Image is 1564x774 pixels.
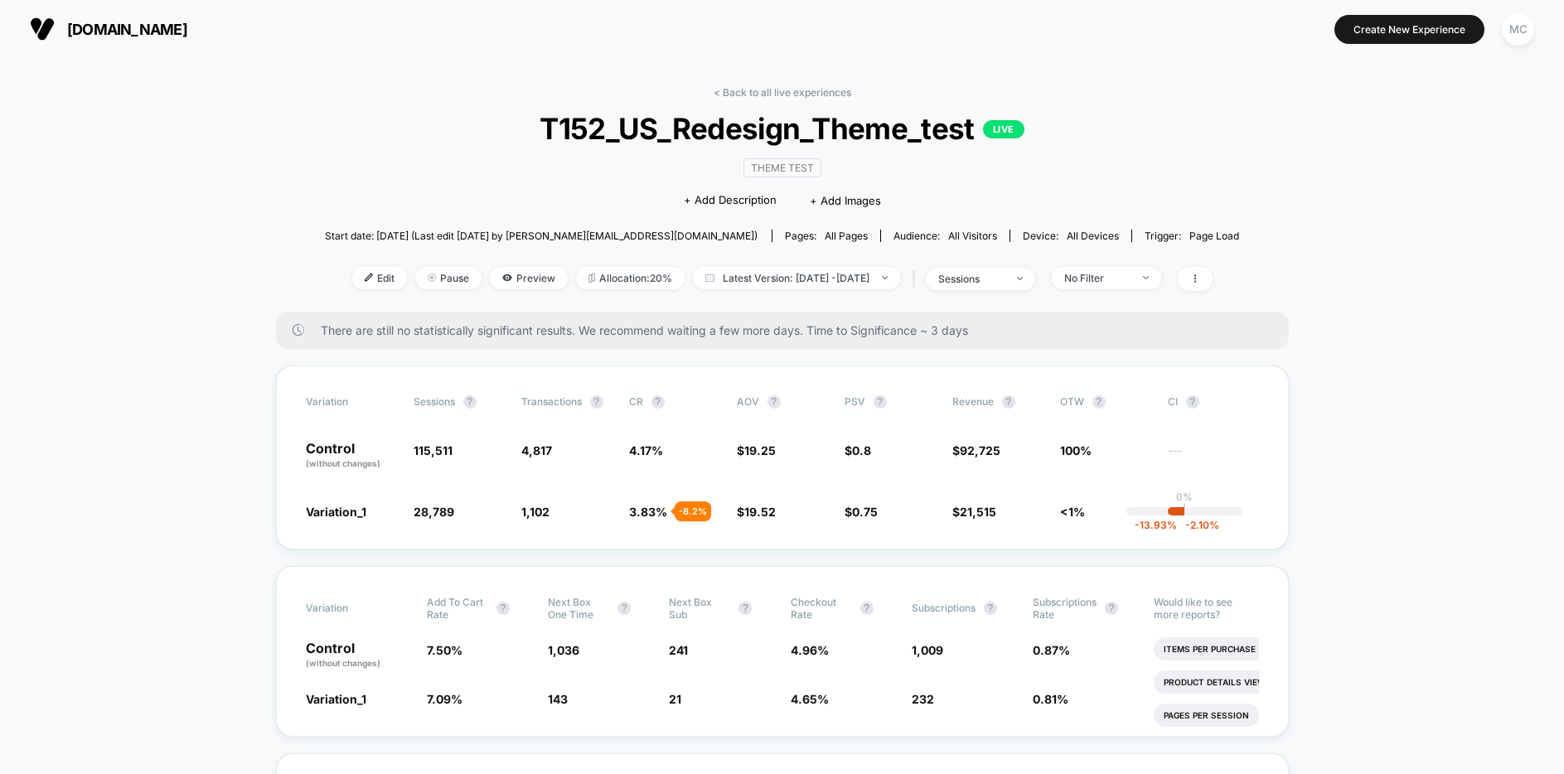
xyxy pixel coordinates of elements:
span: Transactions [521,395,582,408]
span: Variation [306,395,397,409]
span: 21 [669,692,681,706]
span: 4.65 % [791,692,829,706]
div: No Filter [1064,272,1131,284]
span: 28,789 [414,505,454,519]
span: Latest Version: [DATE] - [DATE] [693,267,900,289]
button: ? [984,602,997,615]
span: [DOMAIN_NAME] [67,21,187,38]
button: ? [496,602,510,615]
span: --- [1168,446,1259,470]
span: 0.75 [852,505,878,519]
span: 7.50 % [427,643,462,657]
button: ? [651,395,665,409]
span: $ [952,443,1000,457]
div: Audience: [893,230,997,242]
button: ? [1092,395,1106,409]
button: ? [1186,395,1199,409]
img: end [428,273,436,282]
span: $ [845,443,871,457]
span: 4.96 % [791,643,829,657]
span: $ [737,443,776,457]
button: [DOMAIN_NAME] [25,16,192,42]
span: 1,009 [912,643,943,657]
span: 4,817 [521,443,552,457]
span: Allocation: 20% [576,267,685,289]
span: Preview [490,267,568,289]
span: Page Load [1189,230,1239,242]
span: -2.10 % [1177,519,1219,531]
button: MC [1497,12,1539,46]
button: ? [617,602,631,615]
span: Next Box Sub [669,596,730,621]
img: calendar [705,273,714,282]
span: Revenue [952,395,994,408]
img: rebalance [588,273,595,283]
span: Next Box One Time [548,596,609,621]
p: Would like to see more reports? [1154,596,1258,621]
div: MC [1502,13,1534,46]
span: (without changes) [306,658,380,668]
span: 21,515 [960,505,996,519]
span: + Add Description [684,192,777,209]
img: end [1017,277,1023,280]
li: Pages Per Session [1154,704,1259,727]
span: $ [845,505,878,519]
span: OTW [1060,395,1151,409]
span: 100% [1060,443,1092,457]
p: 0% [1176,491,1193,503]
span: 1,036 [548,643,579,657]
span: PSV [845,395,865,408]
span: 241 [669,643,688,657]
span: CI [1168,395,1259,409]
span: Variation_1 [306,692,366,706]
button: ? [590,395,603,409]
div: sessions [938,273,1005,285]
button: ? [738,602,752,615]
span: Pause [415,267,482,289]
p: Control [306,442,397,470]
span: Device: [1010,230,1131,242]
span: $ [952,505,996,519]
span: 7.09 % [427,692,462,706]
img: edit [365,273,373,282]
span: (without changes) [306,458,380,468]
div: - 8.2 % [675,501,711,521]
button: ? [463,395,477,409]
span: 19.52 [744,505,776,519]
span: 232 [912,692,934,706]
span: 3.83 % [629,505,667,519]
span: All Visitors [948,230,997,242]
span: Checkout Rate [791,596,852,621]
p: LIVE [983,120,1024,138]
span: 92,725 [960,443,1000,457]
span: $ [737,505,776,519]
div: Pages: [785,230,868,242]
span: Sessions [414,395,455,408]
span: + Add Images [810,194,881,207]
span: CR [629,395,643,408]
span: Variation [306,596,397,621]
div: Trigger: [1145,230,1239,242]
img: end [1143,276,1149,279]
span: 1,102 [521,505,550,519]
button: ? [874,395,887,409]
button: ? [1002,395,1015,409]
a: < Back to all live experiences [714,86,851,99]
img: Visually logo [30,17,55,41]
span: T152_US_Redesign_Theme_test [370,111,1194,146]
span: all pages [825,230,868,242]
img: end [882,276,888,279]
span: 0.8 [852,443,871,457]
span: | [908,267,926,291]
span: 115,511 [414,443,453,457]
span: <1% [1060,505,1085,519]
button: ? [1105,602,1118,615]
span: Start date: [DATE] (Last edit [DATE] by [PERSON_NAME][EMAIL_ADDRESS][DOMAIN_NAME]) [325,230,758,242]
button: ? [860,602,874,615]
button: Create New Experience [1334,15,1484,44]
span: Edit [352,267,407,289]
p: | [1183,503,1186,515]
span: all devices [1067,230,1119,242]
li: Product Details Views Rate [1154,670,1305,694]
span: 0.81 % [1033,692,1068,706]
